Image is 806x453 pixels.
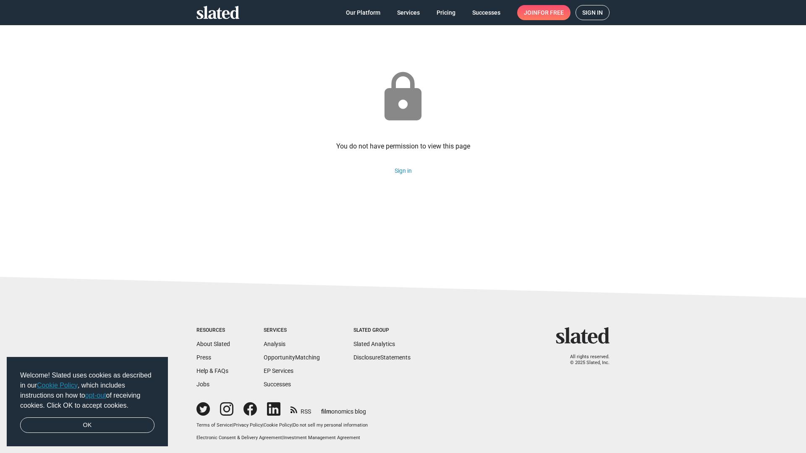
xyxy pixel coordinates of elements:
[264,341,285,347] a: Analysis
[537,5,564,20] span: for free
[232,422,233,428] span: |
[283,435,360,440] a: Investment Management Agreement
[196,354,211,361] a: Press
[196,435,282,440] a: Electronic Consent & Delivery Agreement
[262,422,264,428] span: |
[524,5,564,20] span: Join
[20,417,154,433] a: dismiss cookie message
[196,327,230,334] div: Resources
[353,327,411,334] div: Slated Group
[353,354,411,361] a: DisclosureStatements
[390,5,427,20] a: Services
[292,422,293,428] span: |
[233,422,262,428] a: Privacy Policy
[576,5,610,20] a: Sign in
[290,403,311,416] a: RSS
[7,357,168,447] div: cookieconsent
[395,167,412,174] a: Sign in
[282,435,283,440] span: |
[196,367,228,374] a: Help & FAQs
[321,408,331,415] span: film
[466,5,507,20] a: Successes
[264,367,293,374] a: EP Services
[264,422,292,428] a: Cookie Policy
[293,422,368,429] button: Do not sell my personal information
[264,354,320,361] a: OpportunityMatching
[20,370,154,411] span: Welcome! Slated uses cookies as described in our , which includes instructions on how to of recei...
[336,142,470,151] div: You do not have permission to view this page
[472,5,500,20] span: Successes
[196,381,209,388] a: Jobs
[321,401,366,416] a: filmonomics blog
[561,354,610,366] p: All rights reserved. © 2025 Slated, Inc.
[437,5,455,20] span: Pricing
[264,381,291,388] a: Successes
[353,341,395,347] a: Slated Analytics
[397,5,420,20] span: Services
[375,70,431,125] mat-icon: lock
[430,5,462,20] a: Pricing
[582,5,603,20] span: Sign in
[85,392,106,399] a: opt-out
[37,382,78,389] a: Cookie Policy
[196,341,230,347] a: About Slated
[346,5,380,20] span: Our Platform
[517,5,570,20] a: Joinfor free
[196,422,232,428] a: Terms of Service
[339,5,387,20] a: Our Platform
[264,327,320,334] div: Services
